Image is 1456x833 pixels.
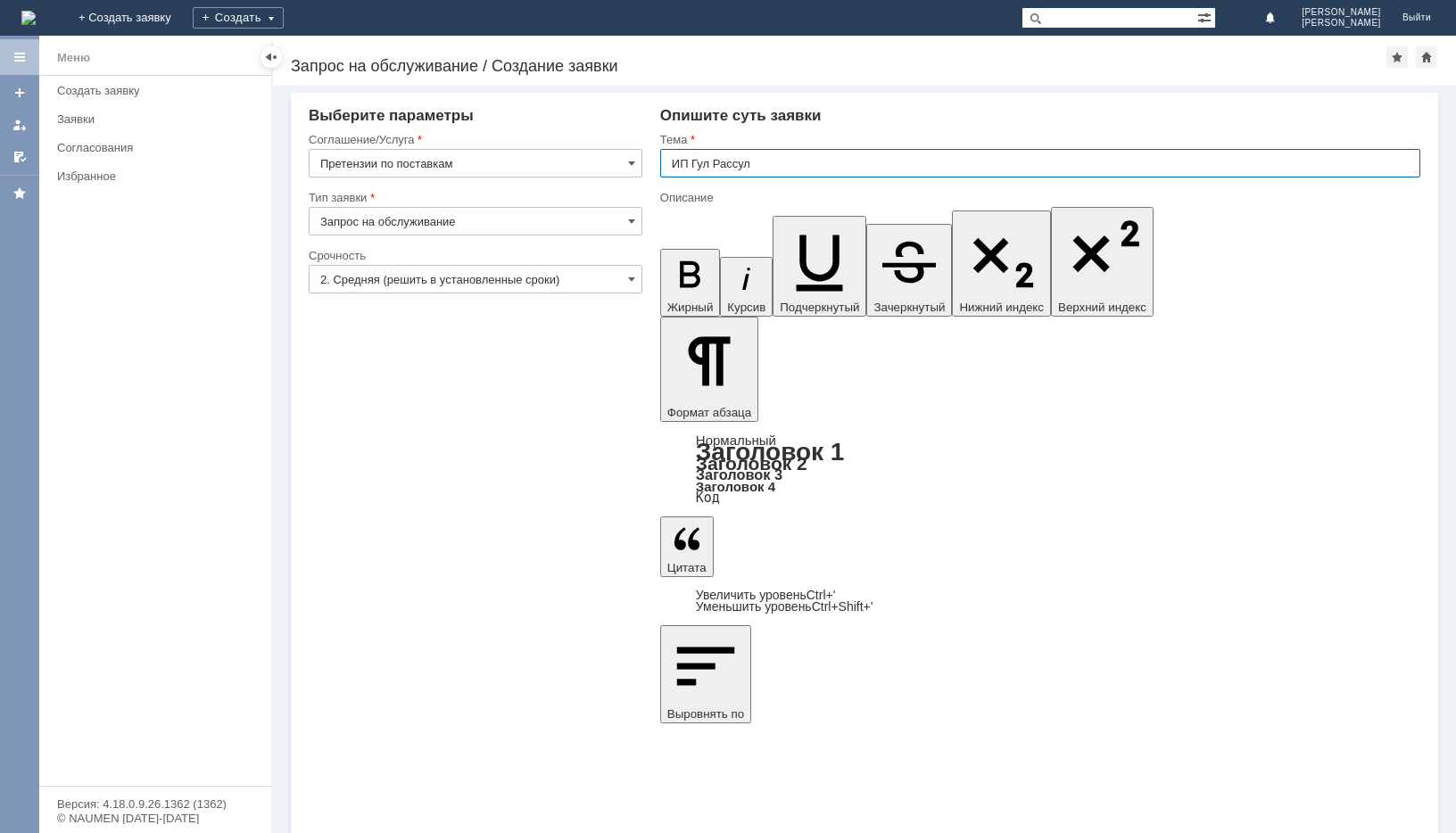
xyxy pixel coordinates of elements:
[21,11,36,25] a: Перейти на домашнюю страницу
[309,107,474,124] span: Выберите параметры
[193,7,284,29] div: Создать
[696,588,836,602] a: Increase
[1197,8,1215,25] span: Расширенный поиск
[1302,7,1381,18] span: [PERSON_NAME]
[1302,18,1381,29] span: [PERSON_NAME]
[21,11,36,25] img: logo
[5,111,34,139] a: Мои заявки
[696,490,720,506] a: Код
[660,516,714,577] button: Цитата
[780,301,859,314] span: Подчеркнутый
[696,466,782,482] a: Заголовок 3
[866,224,952,317] button: Зачеркнутый
[57,169,241,183] div: Избранное
[57,812,253,824] div: © NAUMEN [DATE]-[DATE]
[1416,46,1437,68] div: Сделать домашней страницей
[660,434,1420,504] div: Формат абзаца
[696,433,776,448] a: Нормальный
[727,301,765,314] span: Курсив
[667,561,707,574] span: Цитата
[1386,46,1408,68] div: Добавить в избранное
[812,599,873,614] span: Ctrl+Shift+'
[309,250,639,261] div: Срочность
[57,47,90,69] div: Меню
[807,588,836,602] span: Ctrl+'
[773,216,866,317] button: Подчеркнутый
[57,798,253,810] div: Версия: 4.18.0.9.26.1362 (1362)
[696,453,807,474] a: Заголовок 2
[660,317,758,422] button: Формат абзаца
[696,479,775,494] a: Заголовок 4
[660,625,751,723] button: Выровнять по
[261,46,282,68] div: Скрыть меню
[720,257,773,317] button: Курсив
[696,438,845,466] a: Заголовок 1
[57,141,261,154] div: Согласования
[57,112,261,126] div: Заявки
[291,57,1386,75] div: Запрос на обслуживание / Создание заявки
[50,77,268,104] a: Создать заявку
[660,107,822,124] span: Опишите суть заявки
[667,406,751,419] span: Формат абзаца
[667,301,714,314] span: Жирный
[1058,301,1146,314] span: Верхний индекс
[309,192,639,203] div: Тип заявки
[696,599,873,614] a: Decrease
[952,210,1051,317] button: Нижний индекс
[660,249,721,317] button: Жирный
[50,134,268,161] a: Согласования
[660,590,1420,613] div: Цитата
[959,301,1044,314] span: Нижний индекс
[5,78,34,107] a: Создать заявку
[660,134,1417,145] div: Тема
[1051,207,1154,317] button: Верхний индекс
[5,143,34,171] a: Мои согласования
[660,192,1417,203] div: Описание
[873,301,945,314] span: Зачеркнутый
[50,105,268,133] a: Заявки
[57,84,261,97] div: Создать заявку
[667,707,744,721] span: Выровнять по
[309,134,639,145] div: Соглашение/Услуга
